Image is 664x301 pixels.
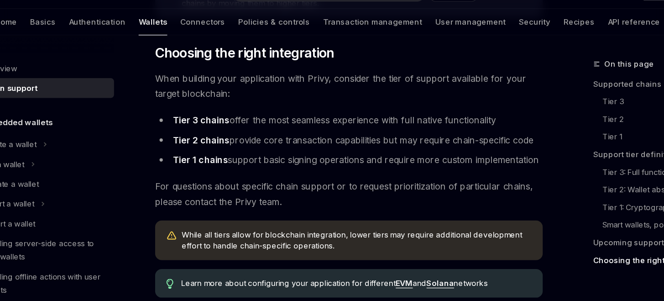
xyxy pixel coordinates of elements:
[528,10,553,19] a: Support
[22,29,51,51] a: Welcome
[22,136,67,147] div: Create a wallet
[571,10,606,19] span: Dashboard
[180,133,227,143] strong: Tier 2 chains
[398,29,456,51] a: User management
[15,199,131,216] a: Export a wallet
[166,148,487,161] li: support basic signing operations and require more custom implementation
[536,99,649,113] a: Tier 3
[15,87,131,103] a: Chain support
[22,90,68,100] div: Chain support
[22,218,126,240] div: Enabling server-side access to user wallets
[536,201,649,216] a: Smart wallets, policies and more
[22,246,126,268] div: Enabling offline actions with user wallets
[166,80,487,106] span: When building your application with Privy, consider the tier of support available for your target...
[22,118,81,129] h5: Embedded wallets
[22,169,69,180] div: Update a wallet
[529,84,649,99] a: Supported chains
[180,150,226,159] strong: Tier 1 chains
[536,172,649,186] a: Tier 2: Wallet abstractions
[235,29,294,51] a: Policies & controls
[166,132,487,144] li: provide core transaction capabilities but may require chain-specific code
[529,216,649,230] a: Upcoming support
[22,202,66,213] div: Export a wallet
[564,7,620,22] a: Dashboard
[188,212,478,230] span: While all tiers allow for blockchain integration, lower tiers may require additional development ...
[152,29,176,51] a: Wallets
[166,170,487,195] span: For questions about specific chain support or to request prioritization of particular chains, ple...
[529,230,649,245] a: Choosing the right integration
[188,252,478,261] span: Learn more about configuring your application for different and networks
[504,29,530,51] a: Recipes
[536,186,649,201] a: Tier 1: Cryptographic signing
[529,143,649,157] a: Support tier definitions
[498,10,517,19] a: Demo
[248,9,274,20] div: Search...
[373,11,383,18] span: ⌘ K
[536,128,649,143] a: Tier 1
[15,70,131,87] a: Overview
[22,153,57,164] div: Get a wallet
[22,8,78,21] img: dark logo
[467,29,493,51] a: Security
[166,115,487,128] li: offer the most seamless experience with full native functionality
[365,253,379,261] a: EVM
[180,117,227,126] strong: Tier 3 chains
[627,7,642,22] button: Toggle dark mode
[15,216,131,243] a: Enabling server-side access to user wallets
[187,29,224,51] a: Connectors
[62,29,83,51] a: Basics
[22,185,65,196] div: Import a wallet
[15,243,131,270] a: Enabling offline actions with user wallets
[408,10,427,19] span: Ask AI
[175,253,181,261] svg: Tip
[15,166,131,183] a: Update a wallet
[391,253,413,261] a: Solana
[22,285,65,296] h5: Using wallets
[305,29,387,51] a: Transaction management
[393,6,433,23] button: Ask AI
[22,73,51,84] div: Overview
[166,58,314,73] span: Choosing the right integration
[541,29,584,51] a: API reference
[94,29,141,51] a: Authentication
[538,69,579,80] span: On this page
[231,6,388,23] button: Search...⌘K
[536,157,649,172] a: Tier 3: Full functionality
[175,213,184,222] svg: Warning
[536,113,649,128] a: Tier 2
